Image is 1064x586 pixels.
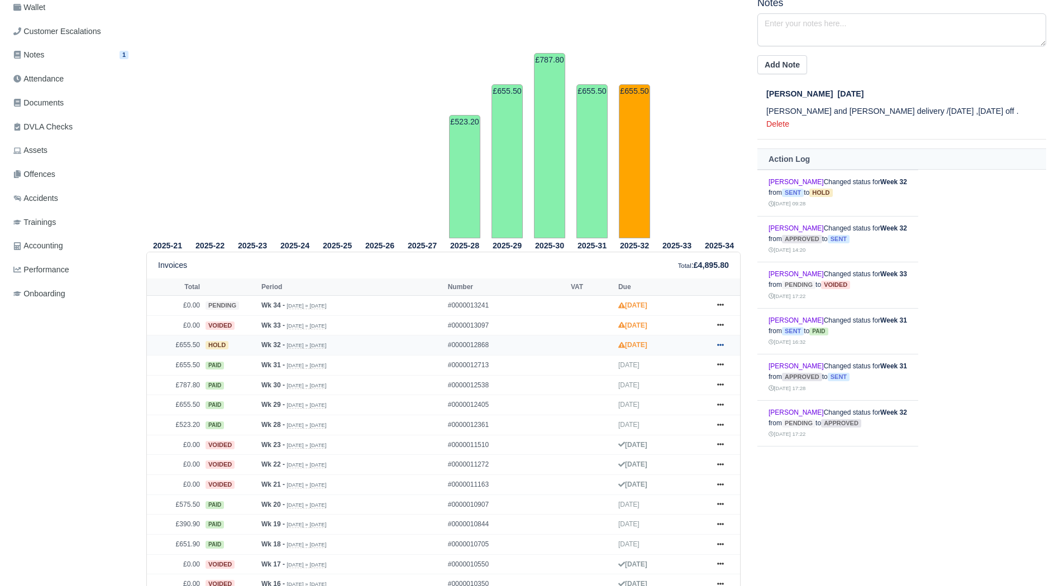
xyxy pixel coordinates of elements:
strong: Week 32 [880,409,907,416]
div: : [678,259,729,272]
strong: Wk 33 - [261,321,285,329]
td: Changed status for from to [757,170,918,217]
small: [DATE] » [DATE] [287,502,326,508]
td: #0000011163 [445,475,568,495]
strong: [DATE] [618,341,647,349]
td: #0000010844 [445,515,568,535]
a: Performance [9,259,133,281]
small: [DATE] 17:28 [769,385,805,391]
div: Chat Widget [863,457,1064,586]
span: approved [782,235,822,243]
th: 2025-21 [146,239,189,252]
td: £0.00 [147,554,203,574]
small: [DATE] 14:20 [769,247,805,253]
td: Changed status for from to [757,400,918,446]
th: 2025-23 [231,239,274,252]
small: [DATE] 17:22 [769,431,805,437]
small: [DATE] » [DATE] [287,302,326,309]
span: voided [206,481,235,489]
a: Onboarding [9,283,133,305]
span: Wallet [13,1,45,14]
td: £655.50 [147,395,203,415]
a: [PERSON_NAME] [769,362,824,370]
td: £655.50 [576,84,608,238]
td: £787.80 [534,53,565,238]
small: [DATE] » [DATE] [287,382,326,389]
th: 2025-29 [486,239,528,252]
small: Total [678,262,691,269]
small: [DATE] 16:32 [769,339,805,345]
span: hold [809,189,832,197]
td: Changed status for from to [757,216,918,262]
span: paid [809,328,828,335]
td: Changed status for from to [757,262,918,309]
td: £655.50 [147,335,203,356]
small: [DATE] » [DATE] [287,561,326,568]
strong: [DATE] [618,481,647,488]
td: #0000010907 [445,494,568,515]
span: pending [782,419,815,428]
a: Accidents [9,188,133,209]
th: Action Log [757,149,1046,170]
a: Assets [9,140,133,161]
th: 2025-32 [613,239,656,252]
span: paid [206,382,224,390]
th: 2025-24 [274,239,316,252]
span: [DATE] [618,501,640,508]
a: Trainings [9,212,133,233]
span: sent [782,327,804,335]
strong: Week 33 [880,270,907,278]
a: Accounting [9,235,133,257]
strong: [DATE] [618,441,647,449]
small: [DATE] » [DATE] [287,482,326,488]
strong: [DATE] [618,460,647,468]
th: 2025-28 [443,239,486,252]
td: £575.50 [147,494,203,515]
td: £655.50 [147,356,203,376]
strong: Wk 17 - [261,560,285,568]
strong: Wk 18 - [261,540,285,548]
td: £523.20 [449,115,480,238]
span: sent [828,373,850,381]
a: [PERSON_NAME] [769,409,824,416]
strong: Wk 19 - [261,520,285,528]
a: Notes 1 [9,44,133,66]
h6: Invoices [158,261,187,270]
td: #0000010705 [445,535,568,555]
td: #0000011510 [445,435,568,455]
small: [DATE] » [DATE] [287,422,326,429]
strong: Wk 31 - [261,361,285,369]
a: Delete [766,119,789,128]
strong: [DATE] [618,321,647,329]
span: hold [206,341,228,349]
td: £0.00 [147,435,203,455]
strong: Wk 34 - [261,301,285,309]
small: [DATE] 09:28 [769,200,805,206]
th: 2025-27 [401,239,443,252]
span: 1 [120,51,128,59]
td: £0.00 [147,315,203,335]
span: pending [206,301,239,310]
th: 2025-22 [189,239,231,252]
div: [DATE] [766,88,1046,100]
strong: Wk 30 - [261,381,285,389]
small: [DATE] » [DATE] [287,442,326,449]
span: voided [206,321,235,330]
th: Due [616,278,707,295]
td: #0000012538 [445,375,568,395]
td: #0000012361 [445,415,568,435]
a: [PERSON_NAME] [769,178,824,186]
td: #0000013097 [445,315,568,335]
span: paid [206,541,224,549]
td: #0000013241 [445,296,568,316]
span: Performance [13,263,69,276]
a: Customer Escalations [9,21,133,42]
span: Accidents [13,192,58,205]
span: Customer Escalations [13,25,101,38]
span: Onboarding [13,287,65,300]
small: [DATE] » [DATE] [287,541,326,548]
th: 2025-33 [656,239,698,252]
small: [DATE] » [DATE] [287,462,326,468]
td: £0.00 [147,475,203,495]
th: 2025-25 [316,239,359,252]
